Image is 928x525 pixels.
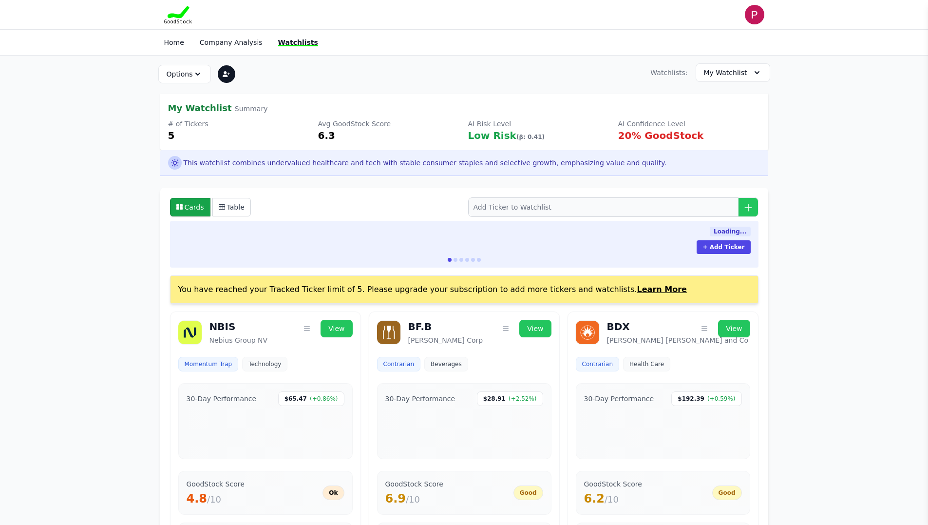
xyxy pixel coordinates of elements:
[170,198,251,216] div: View toggle
[408,335,551,345] p: [PERSON_NAME] Corp
[509,395,537,403] span: (+2.52%)
[248,360,281,368] span: Technology
[408,320,432,333] h2: BF.B
[178,285,687,294] span: You have reached your Tracked Ticker limit of 5. Please upgrade your subscription to add more tic...
[618,129,760,142] div: 20% GoodStock
[582,360,613,368] span: Contrarian
[519,320,551,337] a: View
[678,395,704,403] span: $192.39
[607,320,630,333] h2: BDX
[164,39,184,46] a: Home
[718,320,750,337] a: View
[707,395,736,403] span: (+0.59%)
[650,68,687,78] span: Watchlists:
[745,5,764,24] img: user photo
[607,335,750,345] p: [PERSON_NAME] [PERSON_NAME] and Co
[431,360,462,368] span: Beverages
[468,129,610,142] div: Low Risk
[383,360,415,368] span: Contrarian
[377,321,400,344] img: BF.B logo
[468,197,758,217] input: Add Ticker to Watchlist
[168,129,310,142] div: 5
[697,240,750,254] button: + Add Ticker
[696,63,770,82] button: My Watchlist
[385,491,443,506] dd: 6.9
[406,494,420,505] span: /10
[576,321,599,344] img: BDX logo
[178,321,202,344] img: NBIS logo
[584,491,642,506] dd: 6.2
[209,335,353,345] p: Nebius Group NV
[704,68,747,78] span: My Watchlist
[235,105,268,113] span: Summary
[520,489,537,497] span: Good
[284,395,307,403] span: $65.47
[584,394,654,404] h3: 30-Day Performance
[212,198,251,216] button: Table
[468,119,610,129] div: AI Risk Level
[483,395,506,403] span: $28.91
[185,360,232,368] span: Momentum Trap
[158,65,211,83] button: Options
[584,479,642,489] dt: GoodStock Score
[200,39,263,46] a: Company Analysis
[321,320,352,337] a: View
[719,489,736,497] span: Good
[318,119,460,129] div: Avg GoodStock Score
[605,494,619,505] span: /10
[637,284,687,295] button: Learn More
[629,360,664,368] span: Health Care
[278,39,318,46] a: Watchlists
[207,494,221,505] span: /10
[164,6,192,23] img: Goodstock Logo
[318,129,460,142] div: 6.3
[618,119,760,129] div: AI Confidence Level
[385,394,455,404] h3: 30-Day Performance
[168,156,182,170] span: Ask AI
[310,395,338,403] span: (+0.86%)
[209,320,236,333] h2: NBIS
[329,489,338,497] span: Ok
[184,158,667,168] span: This watchlist combines undervalued healthcare and tech with stable consumer staples and selectiv...
[710,227,751,236] span: Loading...
[516,134,545,140] span: (β: 0.41)
[187,491,245,506] dd: 4.8
[170,198,210,216] button: Cards
[168,119,310,129] div: # of Tickers
[187,394,257,404] h3: 30-Day Performance
[168,103,232,113] span: My Watchlist
[187,479,245,489] dt: GoodStock Score
[385,479,443,489] dt: GoodStock Score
